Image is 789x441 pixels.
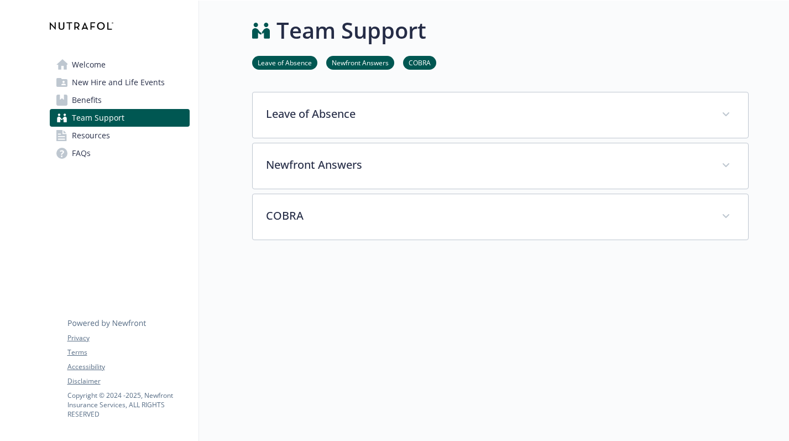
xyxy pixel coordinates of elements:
[403,57,436,68] a: COBRA
[72,74,165,91] span: New Hire and Life Events
[50,127,190,144] a: Resources
[67,391,189,419] p: Copyright © 2024 - 2025 , Newfront Insurance Services, ALL RIGHTS RESERVED
[266,106,708,122] p: Leave of Absence
[72,56,106,74] span: Welcome
[67,362,189,372] a: Accessibility
[50,56,190,74] a: Welcome
[253,194,748,240] div: COBRA
[67,333,189,343] a: Privacy
[253,143,748,189] div: Newfront Answers
[67,376,189,386] a: Disclaimer
[276,14,426,47] h1: Team Support
[266,157,708,173] p: Newfront Answers
[72,91,102,109] span: Benefits
[72,144,91,162] span: FAQs
[72,127,110,144] span: Resources
[50,91,190,109] a: Benefits
[50,74,190,91] a: New Hire and Life Events
[50,109,190,127] a: Team Support
[67,347,189,357] a: Terms
[266,207,708,224] p: COBRA
[72,109,124,127] span: Team Support
[252,57,317,68] a: Leave of Absence
[253,92,748,138] div: Leave of Absence
[326,57,394,68] a: Newfront Answers
[50,144,190,162] a: FAQs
